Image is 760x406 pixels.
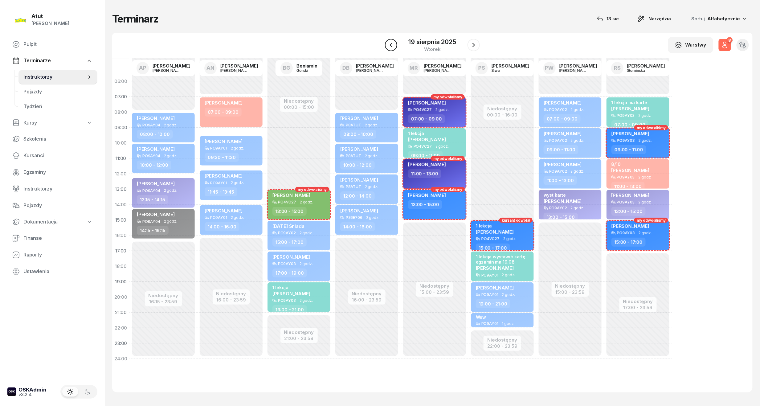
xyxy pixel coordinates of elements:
span: 2 godz. [639,175,652,179]
div: wtorek [409,47,456,51]
div: 21:00 - 23:59 [284,334,314,341]
div: 07:00 - 09:00 [408,114,445,123]
span: [PERSON_NAME] [544,198,582,204]
div: 12:00 - 14:00 [340,191,375,200]
button: Niedostępny21:00 - 23:59 [284,329,314,342]
a: Pojazdy [18,84,97,99]
span: [PERSON_NAME] [205,100,243,106]
div: 09:30 - 11:30 [205,153,239,162]
span: kursant odwołał [502,218,530,223]
div: Niedostępny [623,299,653,304]
div: 14:00 - 16:00 [205,222,239,231]
button: Niedostępny16:00 - 23:59 [352,290,382,304]
div: PO9AY01 [481,293,498,297]
span: 2 godz. [231,181,244,185]
div: 09:00 - 11:00 [408,151,443,160]
div: 18:00 [112,259,129,274]
span: Szkolenia [23,135,92,143]
div: PO9AY02 [549,206,567,210]
span: Raporty [23,251,92,259]
div: Słomińska [627,68,657,72]
div: PO4VC27 [278,200,296,204]
div: 08:00 - 10:00 [137,130,173,139]
span: [PERSON_NAME] [476,265,514,271]
span: Ustawienia [23,268,92,276]
a: MR[PERSON_NAME][PERSON_NAME] [403,60,467,76]
span: Instruktorzy [23,185,92,193]
div: Niedostępny [420,284,450,288]
div: PO9AY01 [481,322,498,326]
div: Warstwy [675,41,706,49]
div: P8ATUT [346,185,361,189]
div: 08:00 [112,105,129,120]
div: PO9AY04 [142,219,160,224]
a: Terminarze [7,54,97,68]
a: Pojazdy [7,198,97,213]
div: 21:00 [112,305,129,320]
span: 2 godz. [639,138,652,143]
div: [PERSON_NAME] [356,64,394,68]
div: [PERSON_NAME] [492,64,529,68]
div: P8ATUT [346,123,361,127]
a: Raporty [7,248,97,262]
a: Ustawienia [7,264,97,279]
div: v3.2.4 [18,392,47,397]
span: 2 godz. [502,293,515,297]
div: 09:00 [112,120,129,135]
div: 19 sierpnia 2025 [409,39,456,45]
span: [DATE] Śniada [272,223,304,229]
div: OSKAdmin [18,387,47,392]
div: 11:00 - 13:00 [408,169,441,178]
span: [PERSON_NAME] [476,285,514,291]
a: Instruktorzy [18,70,97,84]
a: DB[PERSON_NAME][PERSON_NAME] [335,60,399,76]
div: 15:00 - 17:00 [476,244,510,252]
a: AP[PERSON_NAME][PERSON_NAME] [132,60,195,76]
span: 2 godz. [300,231,313,235]
div: 16:00 - 23:59 [352,296,382,302]
button: Niedostępny17:00 - 23:59 [623,298,653,311]
span: 2 godz. [300,200,313,204]
span: PS [478,65,485,71]
span: Instruktorzy [23,73,86,81]
span: [PERSON_NAME] [611,106,649,112]
div: 20:00 [112,289,129,305]
div: PO9AY03 [617,175,635,179]
div: [PERSON_NAME] [627,64,665,68]
span: 2 godz. [571,108,584,112]
span: 2 godz. [231,146,244,150]
a: PS[PERSON_NAME]Siwa [471,60,534,76]
div: 10:00 [112,135,129,151]
div: [PERSON_NAME] [31,19,69,27]
a: Finanse [7,231,97,246]
span: AN [206,65,215,71]
span: 2 godz. [639,113,652,118]
span: [PERSON_NAME] [137,115,175,121]
div: [PERSON_NAME] [424,64,462,68]
div: 17:00 - 19:00 [272,269,307,277]
span: [PERSON_NAME] [137,181,175,187]
span: 2 godz. [571,138,584,143]
span: [PERSON_NAME] [408,100,446,106]
div: PO9AY02 [549,138,567,142]
div: 13:00 - 15:00 [408,200,442,209]
div: 00:00 - 16:00 [487,111,518,117]
span: 2 godz. [365,154,378,158]
span: [PERSON_NAME] [137,146,175,152]
span: [PERSON_NAME] [340,146,378,152]
div: 14:00 [112,197,129,212]
div: 11:00 - 13:00 [544,176,577,185]
div: PO9AY01 [210,215,227,219]
span: my odwołaliśmy [637,125,666,130]
span: Terminarze [23,57,51,65]
div: 8/10 [611,162,649,167]
button: Sortuj Alfabetycznie [684,12,753,25]
span: my odwołaliśmy [433,187,462,192]
span: 2 godz. [503,237,517,241]
span: my odwołaliśmy [637,218,666,223]
a: Pulpit [7,37,97,52]
span: [PERSON_NAME] [408,137,446,142]
div: 12:15 - 14:15 [137,195,168,204]
button: 8 [719,39,731,51]
span: Dokumentacja [23,218,58,226]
